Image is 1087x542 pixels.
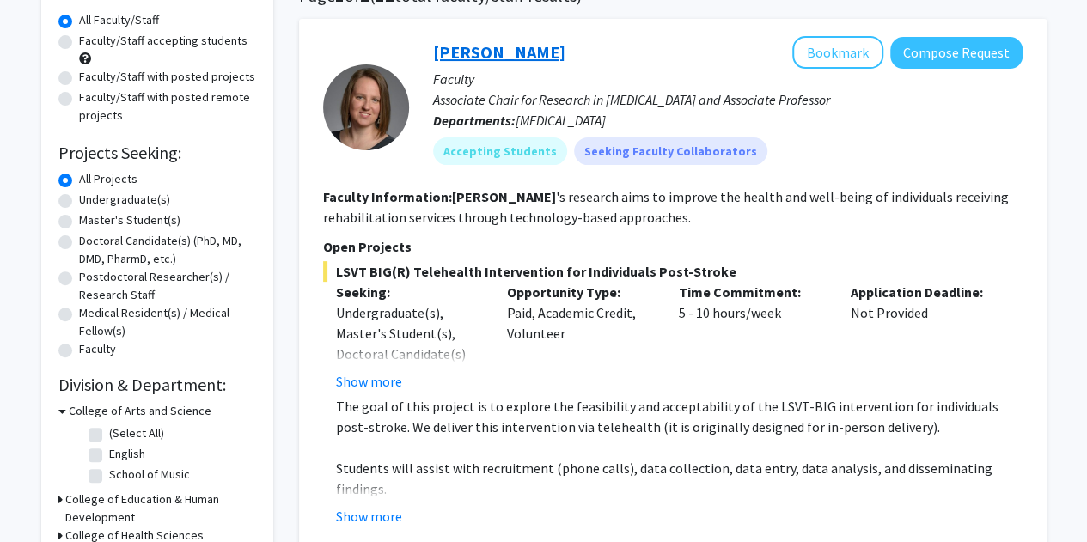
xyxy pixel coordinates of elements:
[838,282,1010,392] div: Not Provided
[79,170,137,188] label: All Projects
[79,88,256,125] label: Faculty/Staff with posted remote projects
[433,89,1023,110] p: Associate Chair for Research in [MEDICAL_DATA] and Associate Professor
[58,143,256,163] h2: Projects Seeking:
[433,69,1023,89] p: Faculty
[666,282,838,392] div: 5 - 10 hours/week
[79,32,247,50] label: Faculty/Staff accepting students
[79,232,256,268] label: Doctoral Candidate(s) (PhD, MD, DMD, PharmD, etc.)
[79,11,159,29] label: All Faculty/Staff
[109,445,145,463] label: English
[792,36,883,69] button: Add Rachel Wolpert to Bookmarks
[851,282,997,302] p: Application Deadline:
[79,211,180,229] label: Master's Student(s)
[574,137,767,165] mat-chip: Seeking Faculty Collaborators
[79,268,256,304] label: Postdoctoral Researcher(s) / Research Staff
[13,465,73,529] iframe: Chat
[323,236,1023,257] p: Open Projects
[336,458,1023,499] p: Students will assist with recruitment (phone calls), data collection, data entry, data analysis, ...
[336,396,1023,437] p: The goal of this project is to explore the feasibility and acceptability of the LSVT-BIG interven...
[65,490,256,527] h3: College of Education & Human Development
[69,402,211,420] h3: College of Arts and Science
[679,282,825,302] p: Time Commitment:
[336,282,482,302] p: Seeking:
[494,282,666,392] div: Paid, Academic Credit, Volunteer
[890,37,1023,69] button: Compose Request to Rachel Wolpert
[109,424,164,442] label: (Select All)
[79,340,116,358] label: Faculty
[433,112,516,129] b: Departments:
[336,371,402,392] button: Show more
[323,261,1023,282] span: LSVT BIG(R) Telehealth Intervention for Individuals Post-Stroke
[79,191,170,209] label: Undergraduate(s)
[516,112,606,129] span: [MEDICAL_DATA]
[58,375,256,395] h2: Division & Department:
[507,282,653,302] p: Opportunity Type:
[433,41,565,63] a: [PERSON_NAME]
[433,137,567,165] mat-chip: Accepting Students
[79,304,256,340] label: Medical Resident(s) / Medical Fellow(s)
[109,466,190,484] label: School of Music
[452,188,556,205] b: [PERSON_NAME]
[336,506,402,527] button: Show more
[79,68,255,86] label: Faculty/Staff with posted projects
[323,188,452,205] b: Faculty Information:
[336,302,482,467] div: Undergraduate(s), Master's Student(s), Doctoral Candidate(s) (PhD, MD, DMD, PharmD, etc.), Postdo...
[323,188,1009,226] fg-read-more: 's research aims to improve the health and well-being of individuals receiving rehabilitation ser...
